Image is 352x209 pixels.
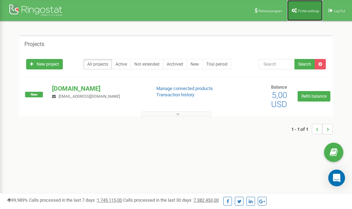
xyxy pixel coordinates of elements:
[259,59,295,69] input: Search
[291,124,312,134] span: 1 - 1 of 1
[298,91,330,102] a: Refill balance
[123,197,219,203] span: Calls processed in the last 30 days :
[259,9,283,13] span: Referral program
[29,197,122,203] span: Calls processed in the last 7 days :
[294,59,315,69] button: Search
[59,94,120,99] span: [EMAIL_ADDRESS][DOMAIN_NAME]
[298,9,319,13] span: Profile settings
[83,59,112,69] a: All projects
[156,92,194,97] a: Transaction history
[130,59,163,69] a: Not extended
[7,197,28,203] span: 99,989%
[156,86,213,91] a: Manage connected products
[52,84,145,93] p: [DOMAIN_NAME]
[25,92,43,97] span: New
[271,90,287,109] span: 5,00 USD
[24,41,44,47] h5: Projects
[328,170,345,186] div: Open Intercom Messenger
[26,59,63,69] a: New project
[334,9,345,13] span: Log Out
[97,197,122,203] u: 1 745 115,00
[112,59,131,69] a: Active
[163,59,187,69] a: Archived
[187,59,203,69] a: New
[202,59,231,69] a: Trial period
[291,117,333,141] nav: ...
[271,84,287,90] span: Balance
[194,197,219,203] u: 7 382 453,00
